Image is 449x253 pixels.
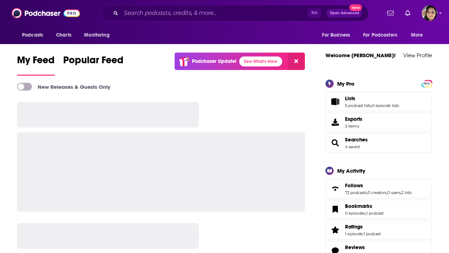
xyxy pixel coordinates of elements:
[372,103,399,108] a: 0 episode lists
[422,80,431,86] a: PRO
[387,190,387,195] span: ,
[422,81,431,86] span: PRO
[337,167,365,174] div: My Activity
[401,190,401,195] span: ,
[102,5,368,21] div: Search podcasts, credits, & more...
[366,211,366,216] span: ,
[308,9,321,18] span: ⌘ K
[345,231,363,236] a: 1 episode
[345,224,363,230] span: Ratings
[325,200,432,219] span: Bookmarks
[345,124,362,129] span: 3 items
[317,28,359,42] button: open menu
[345,144,360,149] a: 4 saved
[63,54,124,70] span: Popular Feed
[345,190,367,195] a: 72 podcasts
[328,138,342,148] a: Searches
[371,103,372,108] span: ,
[327,9,362,17] button: Open AdvancedNew
[79,28,119,42] button: open menu
[422,5,437,21] img: User Profile
[345,244,365,251] span: Reviews
[322,30,350,40] span: For Business
[345,95,355,102] span: Lists
[345,103,371,108] a: 5 podcast lists
[358,28,407,42] button: open menu
[121,7,308,19] input: Search podcasts, credits, & more...
[345,244,384,251] a: Reviews
[328,204,342,214] a: Bookmarks
[328,97,342,107] a: Lists
[345,182,363,189] span: Follows
[192,58,236,64] p: Podchaser Update!
[345,116,362,122] span: Exports
[363,231,381,236] a: 1 podcast
[17,54,55,76] a: My Feed
[325,113,432,132] a: Exports
[345,211,366,216] a: 0 episodes
[325,92,432,111] span: Lists
[17,54,55,70] span: My Feed
[387,190,401,195] a: 0 users
[366,211,384,216] a: 1 podcast
[328,184,342,194] a: Follows
[363,30,397,40] span: For Podcasters
[345,203,372,209] span: Bookmarks
[17,83,110,91] a: New Releases & Guests Only
[402,7,413,19] a: Show notifications dropdown
[17,28,52,42] button: open menu
[84,30,109,40] span: Monitoring
[345,136,368,143] a: Searches
[325,133,432,152] span: Searches
[368,190,387,195] a: 0 creators
[325,179,432,198] span: Follows
[337,80,355,87] div: My Pro
[422,5,437,21] span: Logged in as shelbyjanner
[325,52,396,59] a: Welcome [PERSON_NAME]!
[12,6,80,20] img: Podchaser - Follow, Share and Rate Podcasts
[328,117,342,127] span: Exports
[51,28,76,42] a: Charts
[345,203,384,209] a: Bookmarks
[349,4,362,11] span: New
[422,5,437,21] button: Show profile menu
[22,30,43,40] span: Podcasts
[330,11,359,15] span: Open Advanced
[56,30,71,40] span: Charts
[384,7,396,19] a: Show notifications dropdown
[63,54,124,76] a: Popular Feed
[345,182,412,189] a: Follows
[239,56,282,66] a: See What's New
[345,224,381,230] a: Ratings
[403,52,432,59] a: View Profile
[401,190,412,195] a: 2 lists
[411,30,423,40] span: More
[328,225,342,235] a: Ratings
[345,95,399,102] a: Lists
[406,28,432,42] button: open menu
[325,220,432,239] span: Ratings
